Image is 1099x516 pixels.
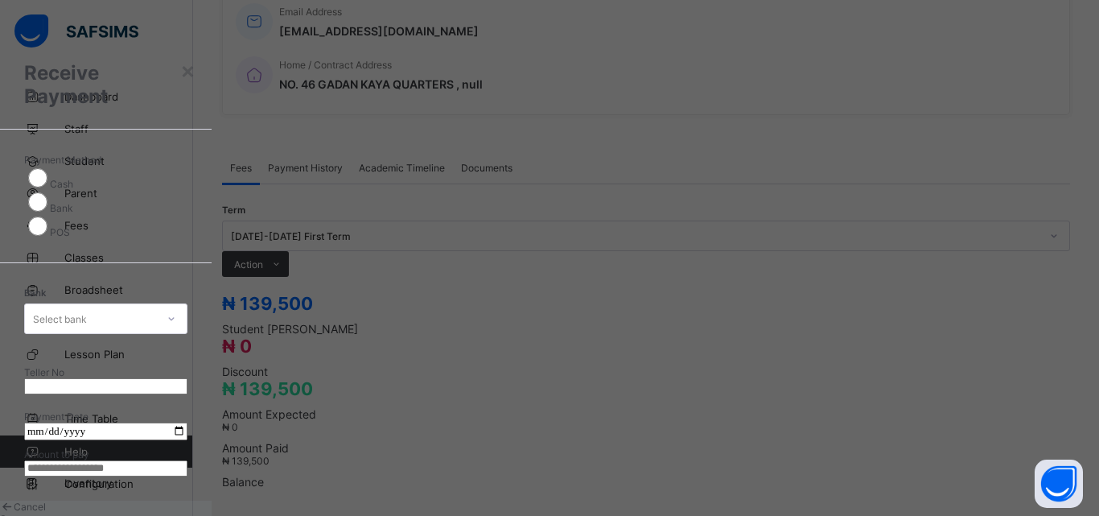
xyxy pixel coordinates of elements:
[24,366,64,378] label: Teller No
[1035,460,1083,508] button: Open asap
[14,501,46,513] span: Cancel
[50,178,73,190] label: Cash
[50,226,70,238] label: POS
[24,154,101,166] span: Payment Method
[50,202,73,214] label: Bank
[24,287,46,299] span: Bank
[24,411,88,423] label: Payment Date
[24,448,89,460] label: Amount to pay
[24,61,187,108] h1: Receive Payment
[33,303,87,334] div: Select bank
[180,56,196,84] div: ×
